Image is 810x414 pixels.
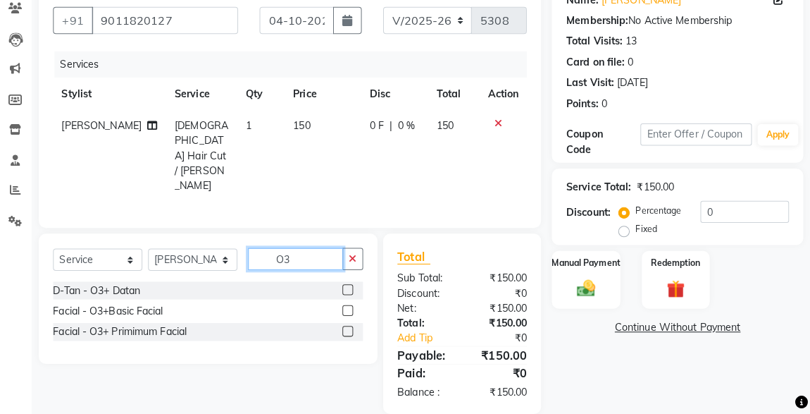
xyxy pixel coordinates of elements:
[604,100,609,115] div: 0
[404,122,420,137] span: 0 %
[65,56,541,82] div: Services
[467,287,542,302] div: ₹0
[392,384,467,399] div: Balance :
[637,225,659,238] label: Fixed
[256,250,349,272] input: Search or Scan
[367,82,433,114] th: Disc
[392,287,467,302] div: Discount:
[63,82,175,114] th: Stylist
[569,18,789,33] div: No Active Membership
[300,123,317,135] span: 150
[663,279,692,302] img: _gift.svg
[63,305,172,319] div: Facial - O3+Basic Facial
[639,183,675,197] div: ₹150.00
[292,82,367,114] th: Price
[392,272,467,287] div: Sub Total:
[442,123,459,135] span: 150
[175,82,245,114] th: Service
[637,207,683,219] label: Percentage
[183,123,236,195] span: [DEMOGRAPHIC_DATA] Hair Cut / [PERSON_NAME]
[63,284,149,299] div: D-Tan - O3+ Datan
[63,12,103,39] button: +91
[467,384,542,399] div: ₹150.00
[558,321,800,336] a: Continue Without Payment
[653,258,702,271] label: Redemption
[467,302,542,317] div: ₹150.00
[569,80,616,95] div: Last Visit:
[569,59,627,74] div: Card on file:
[392,347,467,364] div: Payable:
[467,272,542,287] div: ₹150.00
[101,12,246,39] input: Search by Name/Mobile/Email/Code
[245,82,292,114] th: Qty
[375,122,390,137] span: 0 F
[569,39,625,54] div: Total Visits:
[392,302,467,317] div: Net:
[642,127,752,149] input: Enter Offer / Coupon Code
[467,317,542,331] div: ₹150.00
[574,279,604,300] img: _cash.svg
[569,100,601,115] div: Points:
[392,331,479,346] a: Add Tip
[628,39,639,54] div: 13
[479,331,541,346] div: ₹0
[555,258,623,271] label: Manual Payment
[433,82,485,114] th: Total
[395,122,398,137] span: |
[63,325,195,340] div: Facial - O3+ Primimum Facial
[392,317,467,331] div: Total:
[569,207,613,222] div: Discount:
[569,130,642,160] div: Coupon Code
[619,80,649,95] div: [DATE]
[403,251,435,266] span: Total
[72,123,151,135] span: [PERSON_NAME]
[630,59,635,74] div: 0
[392,365,467,382] div: Paid:
[484,82,530,114] th: Action
[569,183,633,197] div: Service Total:
[758,128,798,149] button: Apply
[254,123,259,135] span: 1
[467,365,542,382] div: ₹0
[569,18,630,33] div: Membership:
[467,347,542,364] div: ₹150.00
